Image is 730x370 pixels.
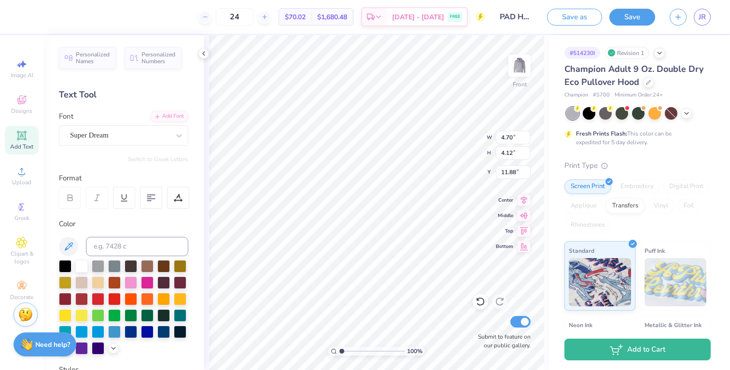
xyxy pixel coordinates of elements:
div: Color [59,219,188,230]
span: Personalized Names [76,51,110,65]
span: Personalized Numbers [141,51,176,65]
div: Text Tool [59,88,188,101]
span: [DATE] - [DATE] [392,12,444,22]
span: Designs [11,107,32,115]
div: Front [513,80,527,89]
span: Image AI [11,71,33,79]
span: Neon Ink [569,320,592,330]
span: Greek [14,214,29,222]
div: Revision 1 [605,47,649,59]
span: Decorate [10,293,33,301]
strong: Fresh Prints Flash: [576,130,627,137]
span: Top [496,228,513,234]
span: Metallic & Glitter Ink [645,320,702,330]
span: Center [496,197,513,204]
button: Add to Cart [564,339,711,360]
span: $1,680.48 [317,12,347,22]
div: Add Font [150,111,188,122]
div: Format [59,173,189,184]
div: Applique [564,199,603,213]
span: Middle [496,212,513,219]
div: Foil [677,199,700,213]
span: 100 % [407,347,422,356]
input: Untitled Design [492,7,540,27]
div: Screen Print [564,179,611,194]
span: # S700 [593,91,610,99]
strong: Need help? [35,340,70,349]
div: Print Type [564,160,711,171]
span: Champion [564,91,588,99]
button: Switch to Greek Letters [128,155,188,163]
span: $70.02 [285,12,306,22]
span: Upload [12,178,31,186]
span: Standard [569,246,594,256]
span: Clipart & logos [5,250,39,265]
span: Minimum Order: 24 + [615,91,663,99]
input: e.g. 7428 c [86,237,188,256]
div: Digital Print [663,179,710,194]
label: Submit to feature on our public gallery. [473,332,531,350]
input: – – [216,8,253,26]
img: Front [510,56,529,75]
div: # 514230I [564,47,600,59]
div: This color can be expedited for 5 day delivery. [576,129,695,147]
span: Bottom [496,243,513,250]
span: FREE [450,14,460,20]
div: Transfers [606,199,645,213]
div: Vinyl [647,199,674,213]
label: Font [59,111,73,122]
img: Standard [569,258,631,306]
span: Champion Adult 9 Oz. Double Dry Eco Pullover Hood [564,63,703,88]
button: Save as [547,9,602,26]
div: Embroidery [614,179,660,194]
img: Puff Ink [645,258,707,306]
button: Save [609,9,655,26]
span: Add Text [10,143,33,151]
span: Puff Ink [645,246,665,256]
span: JR [699,12,706,23]
a: JR [694,9,711,26]
div: Rhinestones [564,218,611,233]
